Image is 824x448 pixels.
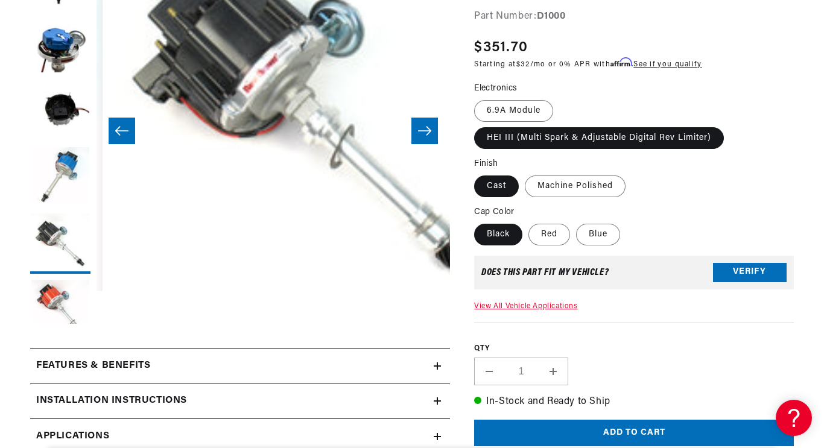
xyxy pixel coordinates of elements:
[474,127,724,149] label: HEI III (Multi Spark & Adjustable Digital Rev Limiter)
[474,394,794,410] p: In-Stock and Ready to Ship
[411,118,438,144] button: Slide right
[36,393,187,409] h2: Installation instructions
[30,349,450,383] summary: Features & Benefits
[474,37,528,58] span: $351.70
[474,9,794,25] div: Part Number:
[474,303,577,310] a: View All Vehicle Applications
[30,147,90,207] button: Load image 5 in gallery view
[474,420,794,447] button: Add to cart
[474,100,553,122] label: 6.9A Module
[30,280,90,340] button: Load image 7 in gallery view
[525,175,626,197] label: Machine Polished
[576,224,620,245] label: Blue
[713,263,787,282] button: Verify
[30,383,450,418] summary: Installation instructions
[36,429,109,444] span: Applications
[30,213,90,274] button: Load image 6 in gallery view
[474,82,518,95] legend: Electronics
[633,61,702,68] a: See if you qualify - Learn more about Affirm Financing (opens in modal)
[109,118,135,144] button: Slide left
[474,206,516,218] legend: Cap Color
[474,58,702,70] p: Starting at /mo or 0% APR with .
[36,358,150,374] h2: Features & Benefits
[537,11,566,21] strong: D1000
[474,157,499,170] legend: Finish
[474,175,519,197] label: Cast
[474,224,522,245] label: Black
[30,14,90,75] button: Load image 3 in gallery view
[481,268,609,277] div: Does This part fit My vehicle?
[610,58,632,67] span: Affirm
[30,81,90,141] button: Load image 4 in gallery view
[474,344,794,354] label: QTY
[528,224,570,245] label: Red
[516,61,530,68] span: $32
